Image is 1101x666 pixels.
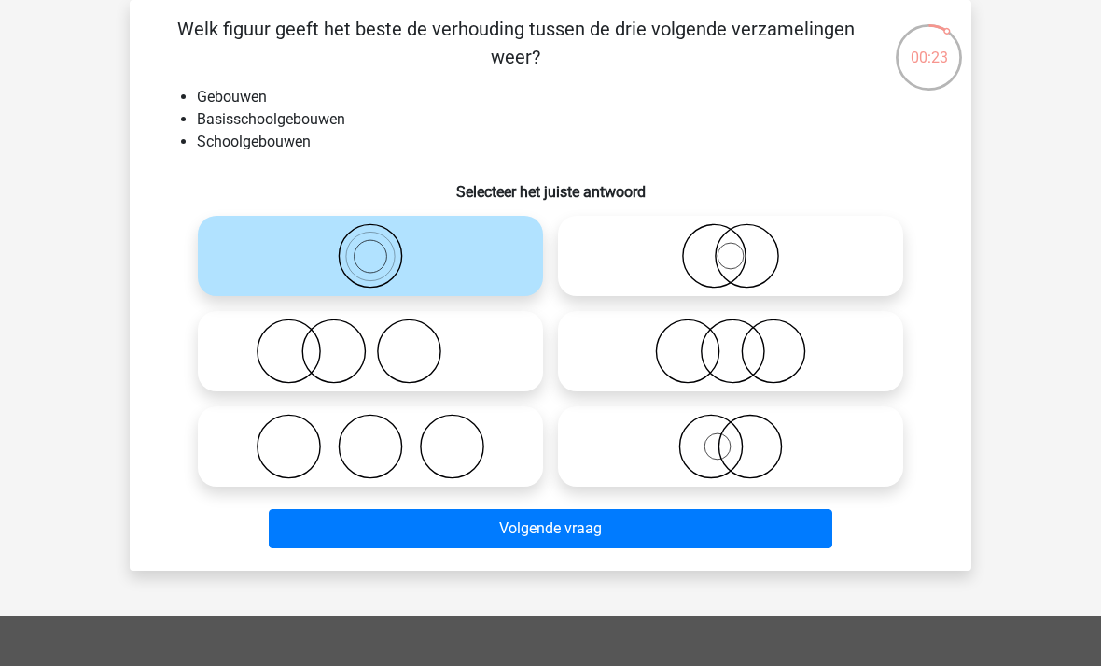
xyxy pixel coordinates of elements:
[197,108,941,131] li: Basisschoolgebouwen
[894,22,964,69] div: 00:23
[269,509,833,548] button: Volgende vraag
[197,131,941,153] li: Schoolgebouwen
[197,86,941,108] li: Gebouwen
[160,168,941,201] h6: Selecteer het juiste antwoord
[160,15,871,71] p: Welk figuur geeft het beste de verhouding tussen de drie volgende verzamelingen weer?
